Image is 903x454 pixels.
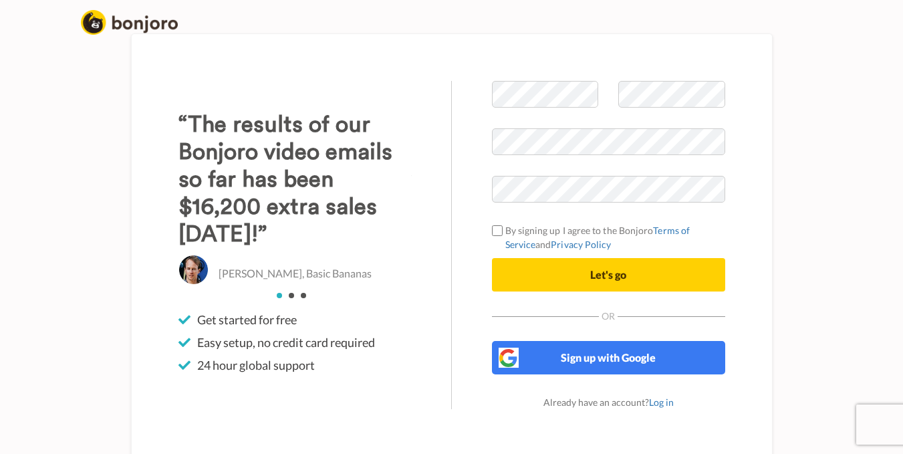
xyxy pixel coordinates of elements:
[590,268,626,281] span: Let's go
[543,396,674,408] span: Already have an account?
[178,111,412,248] h3: “The results of our Bonjoro video emails so far has been $16,200 extra sales [DATE]!”
[492,223,725,251] label: By signing up I agree to the Bonjoro and
[197,334,375,350] span: Easy setup, no credit card required
[649,396,674,408] a: Log in
[219,266,372,281] p: [PERSON_NAME], Basic Bananas
[197,357,315,373] span: 24 hour global support
[178,255,209,285] img: Christo Hall, Basic Bananas
[492,258,725,292] button: Let's go
[551,239,611,250] a: Privacy Policy
[599,312,618,321] span: Or
[561,351,656,364] span: Sign up with Google
[492,341,725,374] button: Sign up with Google
[197,312,297,328] span: Get started for free
[492,225,503,236] input: By signing up I agree to the BonjoroTerms of ServiceandPrivacy Policy
[81,10,178,35] img: logo_full.png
